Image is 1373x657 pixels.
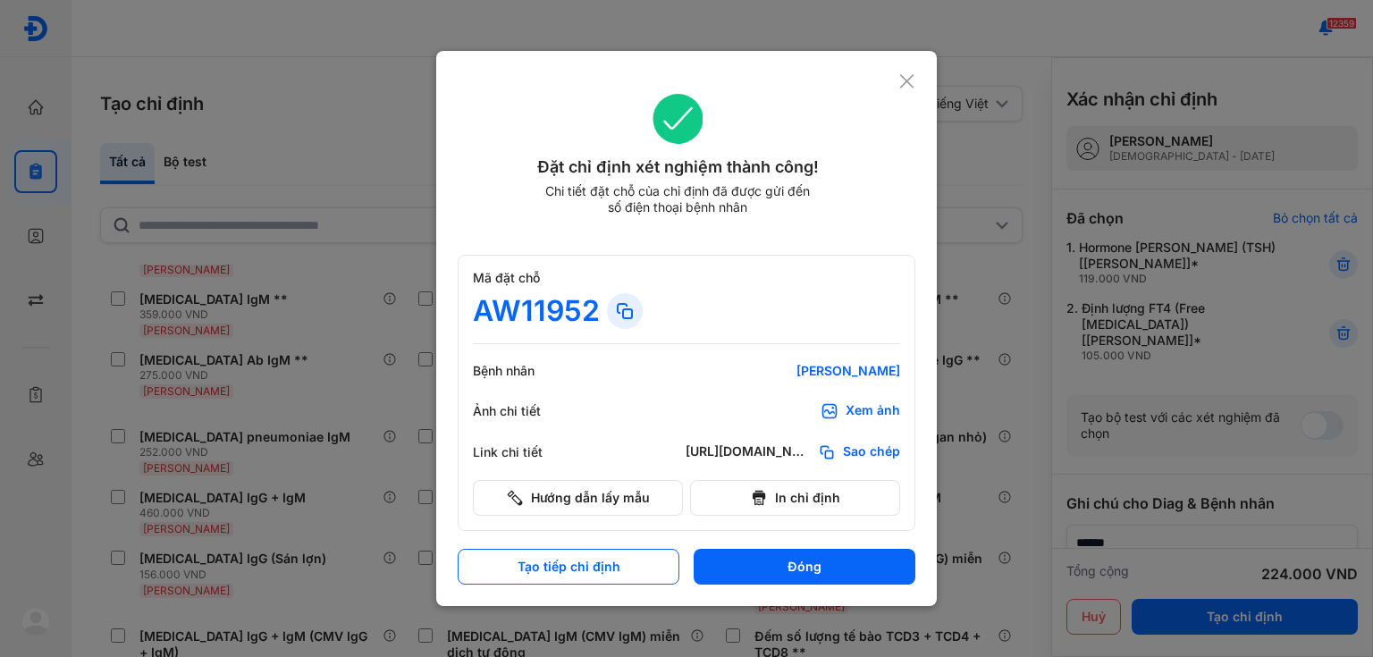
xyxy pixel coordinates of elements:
span: Sao chép [843,443,900,461]
div: Đặt chỉ định xét nghiệm thành công! [458,155,898,180]
button: Đóng [694,549,915,585]
button: Tạo tiếp chỉ định [458,549,679,585]
div: Bệnh nhân [473,363,580,379]
button: Hướng dẫn lấy mẫu [473,480,683,516]
div: [PERSON_NAME] [686,363,900,379]
div: Xem ảnh [846,402,900,420]
div: Link chi tiết [473,444,580,460]
div: Ảnh chi tiết [473,403,580,419]
button: In chỉ định [690,480,900,516]
div: AW11952 [473,293,600,329]
div: Chi tiết đặt chỗ của chỉ định đã được gửi đến số điện thoại bệnh nhân [537,183,818,215]
div: [URL][DOMAIN_NAME] [686,443,811,461]
div: Mã đặt chỗ [473,270,900,286]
